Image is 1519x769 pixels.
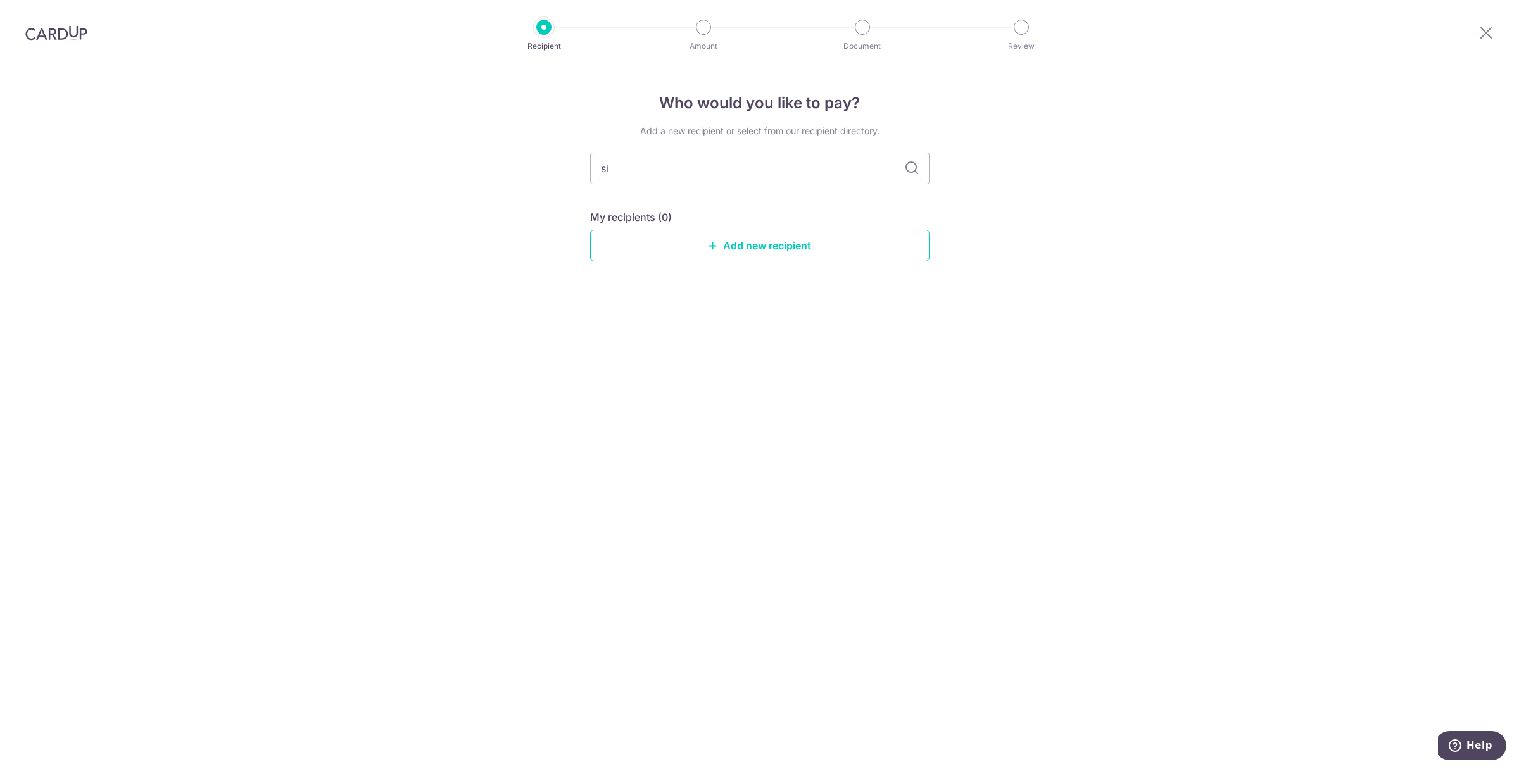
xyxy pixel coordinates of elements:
p: Amount [657,40,750,53]
h5: My recipients (0) [590,209,672,225]
a: Add new recipient [590,230,930,261]
p: Recipient [497,40,591,53]
h4: Who would you like to pay? [590,92,930,115]
div: Add a new recipient or select from our recipient directory. [590,125,930,137]
p: Review [974,40,1068,53]
p: Document [816,40,909,53]
img: CardUp [25,25,87,41]
iframe: Opens a widget where you can find more information [1438,731,1506,763]
input: Search for any recipient here [590,153,930,184]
